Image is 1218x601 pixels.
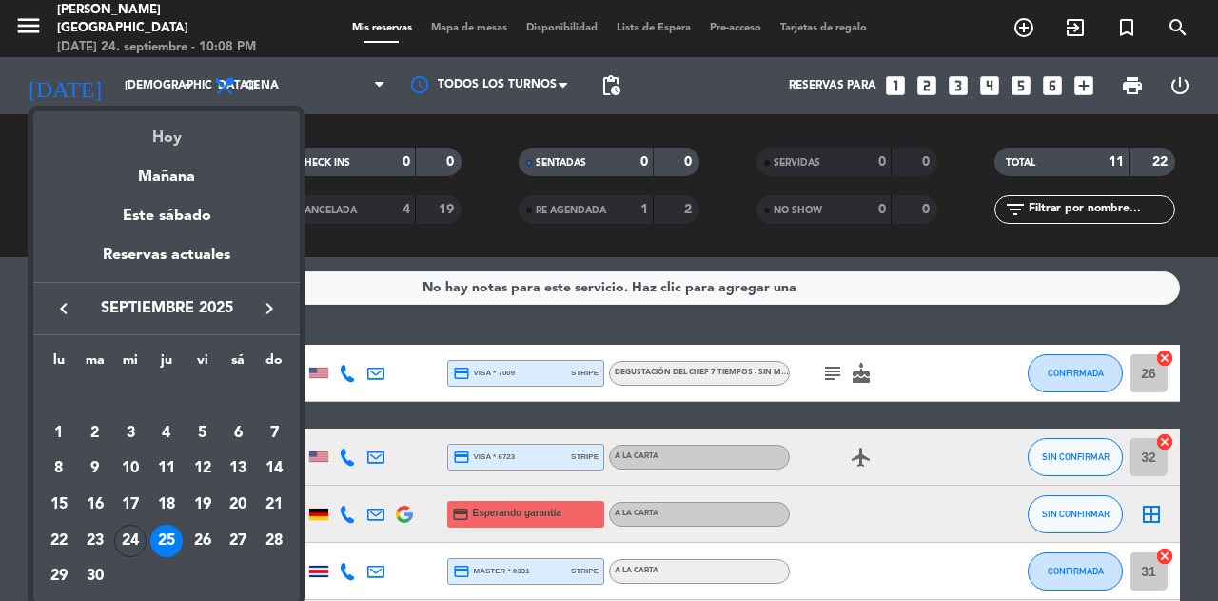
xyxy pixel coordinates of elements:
[112,451,148,487] td: 10 de septiembre de 2025
[114,525,147,557] div: 24
[43,489,75,521] div: 15
[41,415,77,451] td: 1 de septiembre de 2025
[33,243,300,282] div: Reservas actuales
[77,451,113,487] td: 9 de septiembre de 2025
[43,525,75,557] div: 22
[114,489,147,521] div: 17
[185,523,221,559] td: 26 de septiembre de 2025
[256,415,292,451] td: 7 de septiembre de 2025
[148,487,185,523] td: 18 de septiembre de 2025
[33,150,300,190] div: Mañana
[185,415,221,451] td: 5 de septiembre de 2025
[187,452,219,485] div: 12
[81,296,252,321] span: septiembre 2025
[41,379,292,415] td: SEP.
[256,350,292,379] th: domingo
[148,350,185,379] th: jueves
[187,525,219,557] div: 26
[256,487,292,523] td: 21 de septiembre de 2025
[77,558,113,594] td: 30 de septiembre de 2025
[150,525,183,557] div: 25
[185,451,221,487] td: 12 de septiembre de 2025
[256,451,292,487] td: 14 de septiembre de 2025
[43,560,75,592] div: 29
[185,350,221,379] th: viernes
[114,452,147,485] div: 10
[150,452,183,485] div: 11
[112,523,148,559] td: 24 de septiembre de 2025
[221,415,257,451] td: 6 de septiembre de 2025
[33,111,300,150] div: Hoy
[148,523,185,559] td: 25 de septiembre de 2025
[41,487,77,523] td: 15 de septiembre de 2025
[150,417,183,450] div: 4
[79,417,111,450] div: 2
[222,525,254,557] div: 27
[150,489,183,521] div: 18
[222,452,254,485] div: 13
[77,487,113,523] td: 16 de septiembre de 2025
[258,489,290,521] div: 21
[79,560,111,592] div: 30
[258,417,290,450] div: 7
[41,350,77,379] th: lunes
[252,296,286,321] button: keyboard_arrow_right
[185,487,221,523] td: 19 de septiembre de 2025
[256,523,292,559] td: 28 de septiembre de 2025
[187,489,219,521] div: 19
[221,523,257,559] td: 27 de septiembre de 2025
[148,415,185,451] td: 4 de septiembre de 2025
[258,452,290,485] div: 14
[222,417,254,450] div: 6
[41,523,77,559] td: 22 de septiembre de 2025
[41,558,77,594] td: 29 de septiembre de 2025
[222,489,254,521] div: 20
[258,297,281,320] i: keyboard_arrow_right
[52,297,75,320] i: keyboard_arrow_left
[79,452,111,485] div: 9
[221,487,257,523] td: 20 de septiembre de 2025
[77,523,113,559] td: 23 de septiembre de 2025
[43,452,75,485] div: 8
[47,296,81,321] button: keyboard_arrow_left
[79,489,111,521] div: 16
[112,350,148,379] th: miércoles
[258,525,290,557] div: 28
[187,417,219,450] div: 5
[43,417,75,450] div: 1
[221,350,257,379] th: sábado
[41,451,77,487] td: 8 de septiembre de 2025
[77,350,113,379] th: martes
[112,487,148,523] td: 17 de septiembre de 2025
[77,415,113,451] td: 2 de septiembre de 2025
[112,415,148,451] td: 3 de septiembre de 2025
[114,417,147,450] div: 3
[148,451,185,487] td: 11 de septiembre de 2025
[221,451,257,487] td: 13 de septiembre de 2025
[33,190,300,243] div: Este sábado
[79,525,111,557] div: 23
